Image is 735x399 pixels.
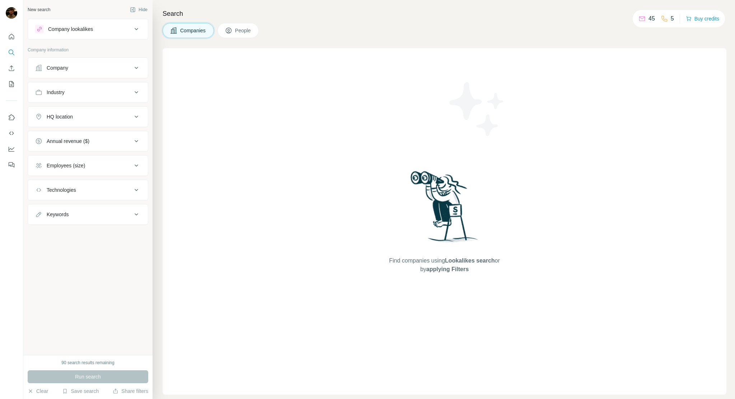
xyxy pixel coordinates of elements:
button: Save search [62,388,99,395]
button: Keywords [28,206,148,223]
div: Technologies [47,186,76,194]
div: Annual revenue ($) [47,138,89,145]
button: Company [28,59,148,76]
button: Buy credits [686,14,719,24]
h4: Search [163,9,726,19]
div: Keywords [47,211,69,218]
button: Quick start [6,30,17,43]
button: Use Surfe on LinkedIn [6,111,17,124]
button: Company lookalikes [28,20,148,38]
button: Search [6,46,17,59]
img: Avatar [6,7,17,19]
div: Employees (size) [47,162,85,169]
button: Hide [125,4,153,15]
button: My lists [6,78,17,91]
button: Dashboard [6,143,17,156]
button: Employees (size) [28,157,148,174]
span: Companies [180,27,206,34]
div: 90 search results remaining [61,359,114,366]
p: 5 [671,14,674,23]
span: Lookalikes search [445,258,495,264]
span: People [235,27,252,34]
div: Company lookalikes [48,25,93,33]
img: Surfe Illustration - Stars [445,77,509,141]
button: Use Surfe API [6,127,17,140]
span: applying Filters [426,266,469,272]
p: 45 [649,14,655,23]
div: HQ location [47,113,73,120]
button: Enrich CSV [6,62,17,75]
div: New search [28,6,50,13]
span: Find companies using or by [387,256,502,274]
img: Surfe Illustration - Woman searching with binoculars [407,169,482,249]
button: Industry [28,84,148,101]
button: Clear [28,388,48,395]
button: Share filters [113,388,148,395]
button: Annual revenue ($) [28,133,148,150]
div: Industry [47,89,65,96]
div: Company [47,64,68,71]
button: Technologies [28,181,148,199]
p: Company information [28,47,148,53]
button: Feedback [6,158,17,171]
button: HQ location [28,108,148,125]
